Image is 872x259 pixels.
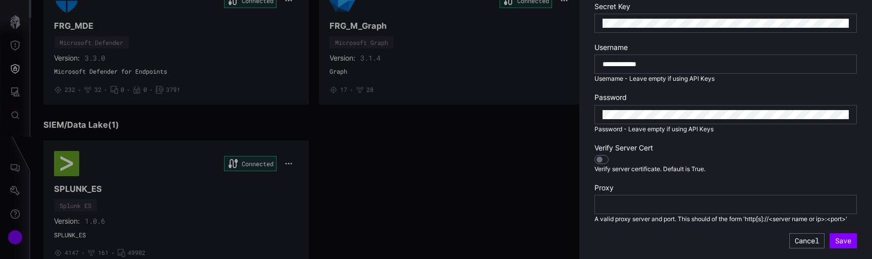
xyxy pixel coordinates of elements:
[594,43,857,52] label: Username
[594,75,715,82] span: Username - Leave empty if using API Keys
[594,143,857,152] label: Verify Server Cert
[594,165,705,173] span: Verify server certificate. Default is True.
[594,93,857,102] label: Password
[594,183,857,192] label: Proxy
[594,2,857,11] label: Secret Key
[830,233,857,248] button: Save
[789,233,825,248] button: Cancel
[594,125,714,133] span: Password - Leave empty if using API Keys
[594,215,847,223] span: A valid proxy server and port. This should of the form 'http[s]://<server name or ip>:<port>'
